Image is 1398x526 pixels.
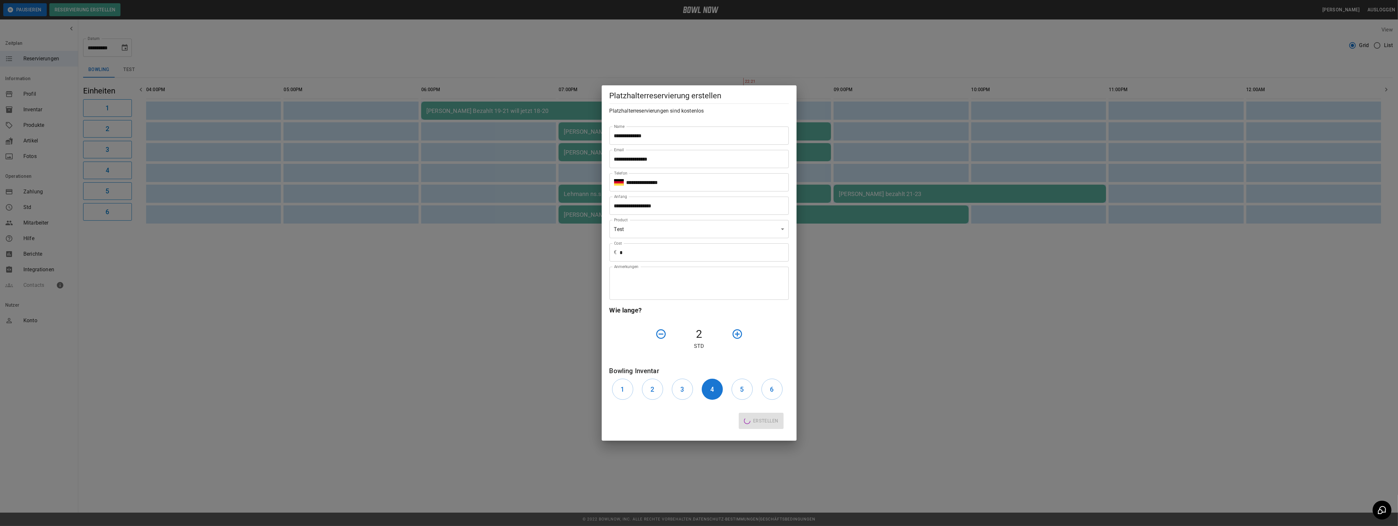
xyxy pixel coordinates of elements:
[612,379,633,400] button: 1
[610,342,789,350] p: Std
[610,366,789,376] h6: Bowling Inventar
[740,384,744,395] h6: 5
[642,379,663,400] button: 2
[621,384,624,395] h6: 1
[672,379,693,400] button: 3
[710,384,714,395] h6: 4
[614,170,627,176] label: Telefon
[610,106,789,116] h6: Platzhalterreservierungen sind kostenlos
[669,327,729,341] h4: 2
[614,249,617,256] p: €
[614,194,627,199] label: Anfang
[650,384,654,395] h6: 2
[762,379,783,400] button: 6
[702,379,723,400] button: 4
[610,305,789,315] h6: Wie lange?
[610,197,784,215] input: Choose date, selected date is Aug 29, 2025
[680,384,684,395] h6: 3
[614,177,624,187] button: Select country
[770,384,774,395] h6: 6
[610,220,789,238] div: Test
[732,379,753,400] button: 5
[610,91,789,101] h5: Platzhalterreservierung erstellen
